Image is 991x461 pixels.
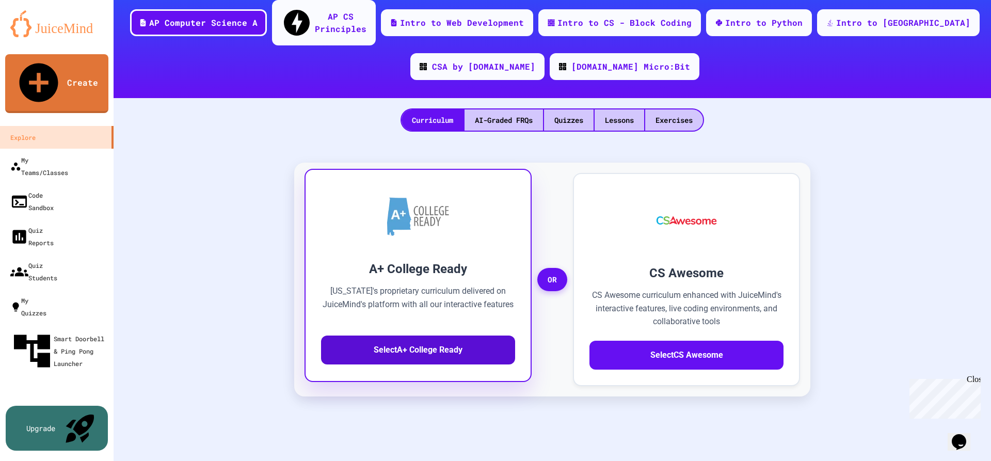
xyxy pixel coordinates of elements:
div: Curriculum [402,109,463,131]
div: Smart Doorbell & Ping Pong Launcher [10,329,109,373]
div: AP CS Principles [315,10,366,35]
p: CS Awesome curriculum enhanced with JuiceMind's interactive features, live coding environments, a... [589,289,784,328]
div: Quizzes [544,109,594,131]
div: Intro to CS - Block Coding [557,17,692,29]
div: AI-Graded FRQs [465,109,543,131]
div: Exercises [645,109,703,131]
img: CS Awesome [646,189,727,251]
h3: A+ College Ready [321,260,515,278]
div: My Teams/Classes [10,154,68,179]
div: Quiz Reports [10,224,54,249]
div: CSA by [DOMAIN_NAME] [432,60,535,73]
iframe: chat widget [905,375,981,419]
img: CODE_logo_RGB.png [420,63,427,70]
img: CODE_logo_RGB.png [559,63,566,70]
div: Quiz Students [10,259,57,284]
img: A+ College Ready [387,197,449,236]
div: Code Sandbox [10,189,54,214]
button: SelectA+ College Ready [321,336,515,364]
div: Lessons [595,109,644,131]
div: My Quizzes [10,294,46,319]
div: Upgrade [26,423,55,434]
button: SelectCS Awesome [589,341,784,370]
span: OR [537,268,567,292]
h3: CS Awesome [589,264,784,282]
div: Intro to [GEOGRAPHIC_DATA] [836,17,970,29]
a: Create [5,54,108,113]
p: [US_STATE]'s proprietary curriculum delivered on JuiceMind's platform with all our interactive fe... [321,284,515,324]
div: Chat with us now!Close [4,4,71,66]
div: Intro to Python [725,17,803,29]
div: Intro to Web Development [400,17,524,29]
iframe: chat widget [948,420,981,451]
div: [DOMAIN_NAME] Micro:Bit [571,60,690,73]
img: logo-orange.svg [10,10,103,37]
div: Explore [10,131,36,144]
div: AP Computer Science A [149,17,258,29]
